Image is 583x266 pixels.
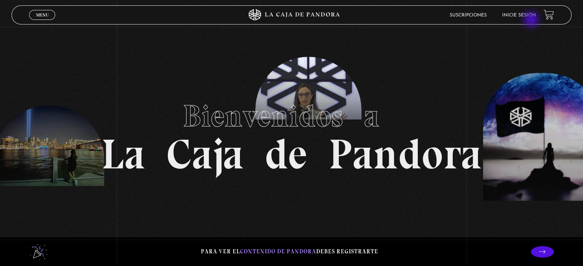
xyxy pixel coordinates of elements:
[183,98,401,134] span: Bienvenidos a
[240,248,316,255] span: contenido de Pandora
[450,13,487,18] a: Suscripciones
[502,13,536,18] a: Inicie sesión
[101,91,482,175] h1: La Caja de Pandora
[33,19,51,24] span: Cerrar
[36,13,49,17] span: Menu
[201,246,378,257] p: Para ver el debes registrarte
[544,10,554,20] a: View your shopping cart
